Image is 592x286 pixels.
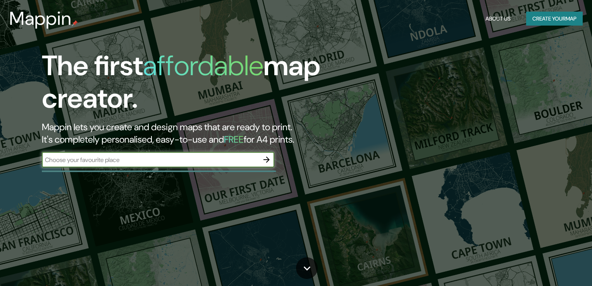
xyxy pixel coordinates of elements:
img: mappin-pin [72,20,78,26]
input: Choose your favourite place [42,155,259,164]
h1: affordable [143,48,263,84]
h1: The first map creator. [42,50,338,121]
h3: Mappin [9,8,72,29]
h5: FREE [224,133,244,145]
button: About Us [482,12,514,26]
h2: Mappin lets you create and design maps that are ready to print. It's completely personalised, eas... [42,121,338,146]
button: Create yourmap [526,12,583,26]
